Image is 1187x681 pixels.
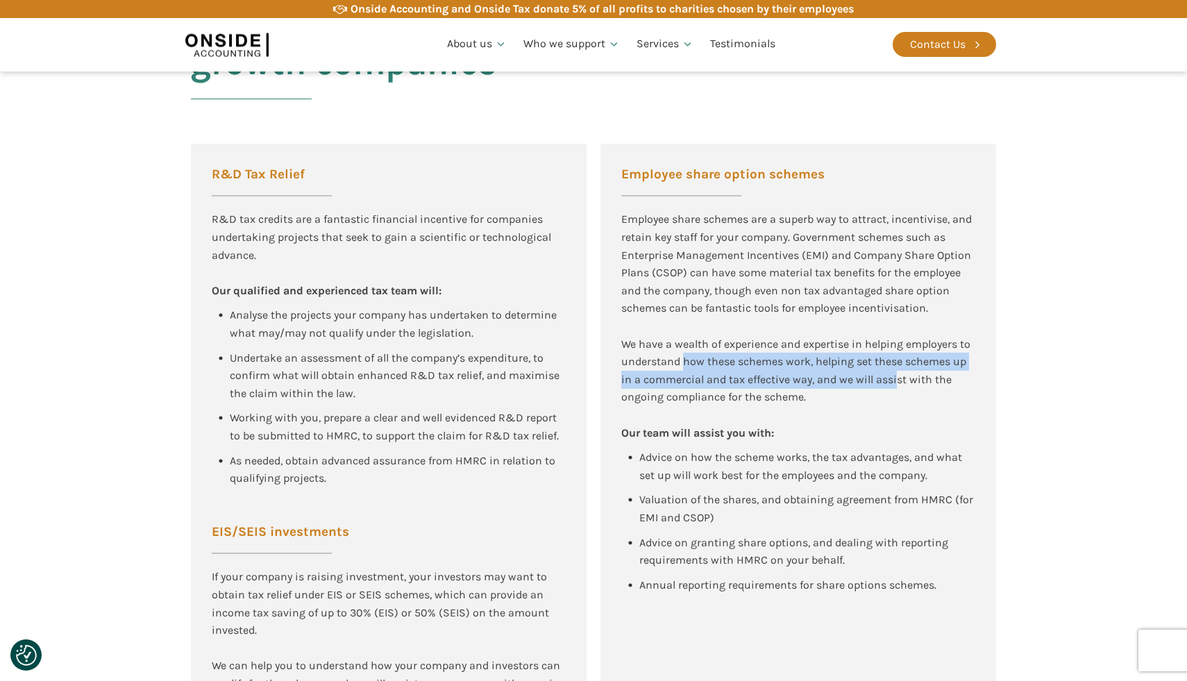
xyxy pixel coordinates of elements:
[621,426,774,439] b: Our team will assist you with:
[628,21,702,68] a: Services
[185,28,269,60] img: Onside Accounting
[639,451,965,482] span: Advice on how the scheme works, the tax advantages, and what set up will work best for the employ...
[639,536,951,567] span: Advice on granting share options, and dealing with reporting requirements with HMRC on your behalf.
[893,32,996,57] a: Contact Us
[230,351,562,400] span: Undertake an assessment of all the company’s expenditure, to confirm what will obtain enhanced R&...
[16,645,37,666] button: Consent Preferences
[639,493,976,524] span: Valuation of the shares, and obtaining agreement from HMRC (for EMI and CSOP)
[230,308,559,339] span: Analyse the projects your company has undertaken to determine what may/may not qualify under the ...
[212,168,332,181] span: R&D Tax Relief
[439,21,515,68] a: About us
[212,526,349,539] span: EIS/SEIS investments
[212,284,441,297] b: Our qualified and experienced tax team will:
[702,21,784,68] a: Testimonials
[16,645,37,666] img: Revisit consent button
[639,578,936,591] span: Annual reporting requirements for share options schemes.
[621,210,975,442] div: Employee share schemes are a superb way to attract, incentivise, and retain key staff for your co...
[212,210,566,264] div: R&D tax credits are a fantastic financial incentive for companies undertaking projects that seek ...
[230,454,558,485] span: As needed, obtain advanced assurance from HMRC in relation to qualifying projects.
[910,35,966,53] div: Contact Us
[212,568,566,639] div: If your company is raising investment, your investors may want to obtain tax relief under EIS or ...
[515,21,628,68] a: Who we support
[621,168,825,181] span: Employee share option schemes
[230,411,559,442] span: Working with you, prepare a clear and well evidenced R&D report to be submitted to HMRC, to suppo...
